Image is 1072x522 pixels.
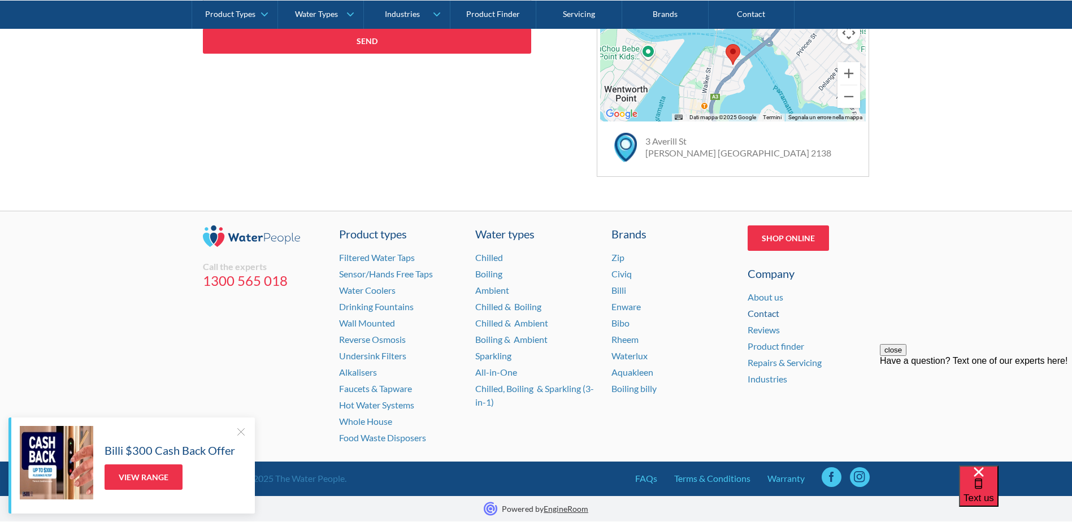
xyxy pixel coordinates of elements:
a: Drinking Fountains [339,301,414,312]
a: Chilled & Boiling [475,301,541,312]
a: Alkalisers [339,367,377,377]
a: Terms & Conditions [674,472,750,485]
a: Industries [748,373,787,384]
input: Send [203,28,532,54]
h5: Billi $300 Cash Back Offer [105,442,235,459]
a: About us [748,292,783,302]
a: Water types [475,225,597,242]
a: All-in-One [475,367,517,377]
a: Sparkling [475,350,511,361]
a: Chilled & Ambient [475,317,548,328]
a: Ambient [475,285,509,295]
a: Billi [611,285,626,295]
div: Product Types [205,9,255,19]
a: Segnala un errore nella mappa [788,114,862,120]
img: map marker icon [614,133,637,162]
div: Call the experts [203,261,325,272]
iframe: podium webchat widget bubble [959,466,1072,522]
a: Waterlux [611,350,648,361]
div: Map pin [726,44,740,65]
a: Sensor/Hands Free Taps [339,268,433,279]
a: Zip [611,252,624,263]
a: Bibo [611,317,630,328]
p: Powered by [502,503,588,515]
a: Faucets & Tapware [339,383,412,394]
a: Food Waste Disposers [339,432,426,443]
button: Controlli di visualizzazione della mappa [837,21,860,44]
a: Boiling & Ambient [475,334,548,345]
a: Whole House [339,416,392,427]
a: FAQs [635,472,657,485]
img: Google [603,107,640,121]
a: Contact [748,308,779,319]
a: Boiling billy [611,383,657,394]
a: Termini (si apre in una nuova scheda) [763,114,782,120]
a: Repairs & Servicing [748,357,822,368]
a: Civiq [611,268,632,279]
a: Chilled [475,252,503,263]
img: Billi $300 Cash Back Offer [20,426,93,499]
a: Enware [611,301,641,312]
iframe: podium webchat widget prompt [880,344,1072,480]
button: Zoom indietro [837,85,860,108]
div: Industries [385,9,420,19]
a: Wall Mounted [339,317,395,328]
a: Shop Online [748,225,829,251]
a: Product finder [748,341,804,351]
a: Aquakleen [611,367,653,377]
div: Water Types [295,9,338,19]
a: Filtered Water Taps [339,252,415,263]
a: Visualizza questa zona in Google Maps (in una nuova finestra) [603,107,640,121]
a: EngineRoom [544,504,588,514]
a: Chilled, Boiling & Sparkling (3-in-1) [475,383,594,407]
a: Reviews [748,324,780,335]
a: View Range [105,464,183,490]
div: Company [748,265,870,282]
span: Dati mappa ©2025 Google [689,114,756,120]
a: Undersink Filters [339,350,406,361]
button: Zoom avanti [837,62,860,85]
div: © Copyright 2025 The Water People. [203,472,346,485]
a: Warranty [767,472,805,485]
a: 3 Averill St[PERSON_NAME] [GEOGRAPHIC_DATA] 2138 [645,136,831,158]
a: 1300 565 018 [203,272,325,289]
a: Water Coolers [339,285,396,295]
div: Brands [611,225,734,242]
a: Hot Water Systems [339,399,414,410]
a: Rheem [611,334,639,345]
a: Boiling [475,268,502,279]
a: Product types [339,225,461,242]
button: Scorciatoie da tastiera [675,114,683,121]
a: Reverse Osmosis [339,334,406,345]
